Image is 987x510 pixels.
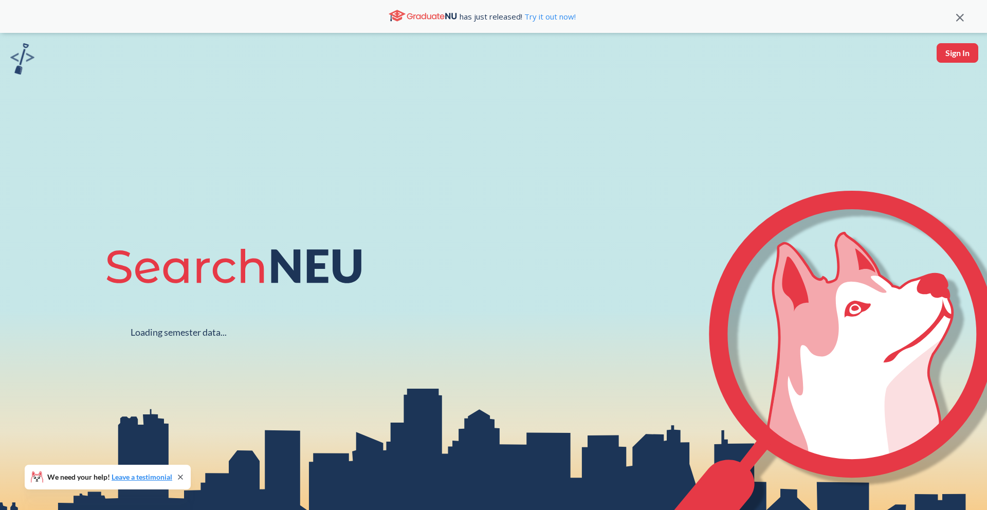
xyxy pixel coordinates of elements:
span: has just released! [460,11,576,22]
div: Loading semester data... [131,326,227,338]
a: Try it out now! [522,11,576,22]
a: Leave a testimonial [112,472,172,481]
a: sandbox logo [10,43,34,78]
img: sandbox logo [10,43,34,75]
button: Sign In [937,43,978,63]
span: We need your help! [47,473,172,481]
